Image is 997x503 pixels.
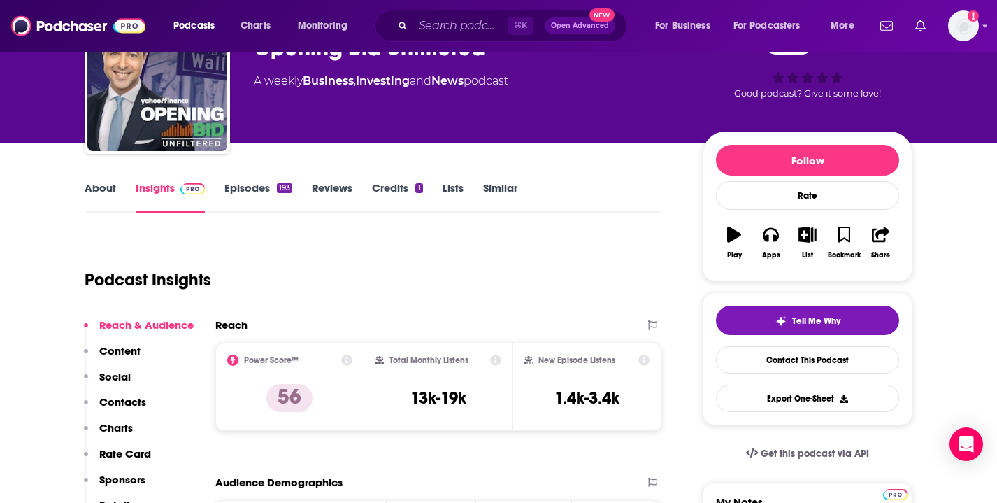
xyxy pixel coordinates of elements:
[84,473,145,499] button: Sponsors
[831,16,854,36] span: More
[99,473,145,486] p: Sponsors
[949,427,983,461] div: Open Intercom Messenger
[410,388,466,409] h3: 13k-19k
[443,181,464,213] a: Lists
[716,145,899,176] button: Follow
[875,14,898,38] a: Show notifications dropdown
[871,251,890,260] div: Share
[431,74,464,87] a: News
[231,15,279,37] a: Charts
[413,15,508,37] input: Search podcasts, credits, & more...
[538,355,615,365] h2: New Episode Listens
[910,14,931,38] a: Show notifications dropdown
[802,251,813,260] div: List
[551,22,609,29] span: Open Advanced
[312,181,352,213] a: Reviews
[826,218,862,268] button: Bookmark
[99,421,133,434] p: Charts
[948,10,979,41] img: User Profile
[554,388,619,409] h3: 1.4k-3.4k
[821,15,872,37] button: open menu
[173,16,215,36] span: Podcasts
[792,316,840,327] span: Tell Me Why
[85,269,211,290] h1: Podcast Insights
[948,10,979,41] button: Show profile menu
[303,74,354,87] a: Business
[298,16,347,36] span: Monitoring
[410,74,431,87] span: and
[735,437,880,471] a: Get this podcast via API
[389,355,468,365] h2: Total Monthly Listens
[99,395,146,409] p: Contacts
[99,344,141,357] p: Content
[716,346,899,374] a: Contact This Podcast
[224,181,292,213] a: Episodes193
[244,355,299,365] h2: Power Score™
[99,447,151,460] p: Rate Card
[99,370,131,383] p: Social
[356,74,410,87] a: Investing
[716,181,899,210] div: Rate
[254,73,508,90] div: A weekly podcast
[703,21,912,108] div: 56Good podcast? Give it some love!
[415,183,422,193] div: 1
[655,16,710,36] span: For Business
[87,11,227,151] img: Opening Bid Unfiltered
[752,218,789,268] button: Apps
[483,181,517,213] a: Similar
[85,181,116,213] a: About
[215,318,248,332] h2: Reach
[883,489,908,500] img: Podchaser Pro
[734,88,881,99] span: Good podcast? Give it some love!
[883,487,908,500] a: Pro website
[762,251,780,260] div: Apps
[99,318,194,332] p: Reach & Audience
[241,16,271,36] span: Charts
[863,218,899,268] button: Share
[724,15,821,37] button: open menu
[828,251,861,260] div: Bookmark
[789,218,826,268] button: List
[277,183,292,193] div: 193
[11,13,145,39] img: Podchaser - Follow, Share and Rate Podcasts
[164,15,233,37] button: open menu
[388,10,640,42] div: Search podcasts, credits, & more...
[84,421,133,447] button: Charts
[288,15,366,37] button: open menu
[589,8,615,22] span: New
[84,318,194,344] button: Reach & Audience
[645,15,728,37] button: open menu
[372,181,422,213] a: Credits1
[84,447,151,473] button: Rate Card
[716,218,752,268] button: Play
[84,344,141,370] button: Content
[84,370,131,396] button: Social
[727,251,742,260] div: Play
[354,74,356,87] span: ,
[716,306,899,335] button: tell me why sparkleTell Me Why
[266,384,313,412] p: 56
[716,385,899,412] button: Export One-Sheet
[733,16,801,36] span: For Podcasters
[84,395,146,421] button: Contacts
[775,316,787,327] img: tell me why sparkle
[968,10,979,22] svg: Add a profile image
[215,476,343,489] h2: Audience Demographics
[948,10,979,41] span: Logged in as megcassidy
[545,17,615,34] button: Open AdvancedNew
[508,17,533,35] span: ⌘ K
[136,181,205,213] a: InsightsPodchaser Pro
[761,448,869,460] span: Get this podcast via API
[180,183,205,194] img: Podchaser Pro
